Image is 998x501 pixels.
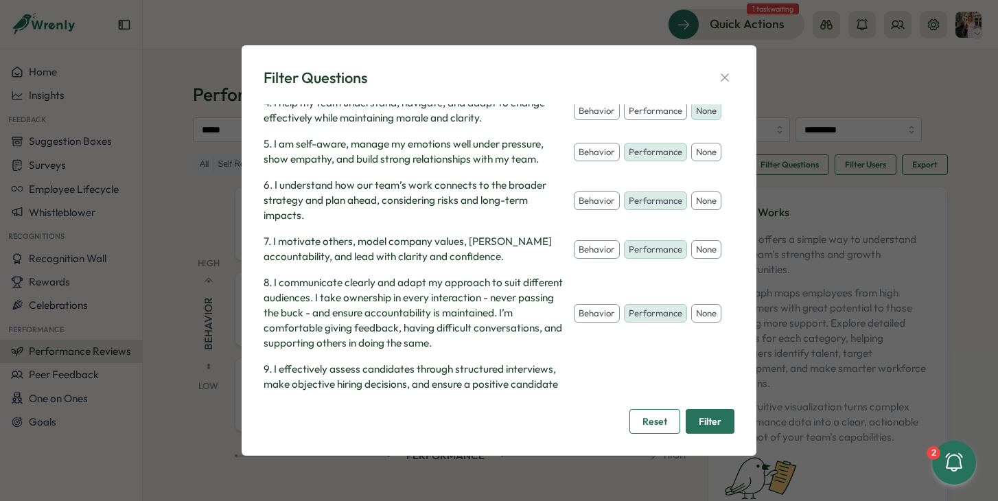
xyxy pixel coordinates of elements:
p: 6. I understand how our team’s work connects to the broader strategy and plan ahead, considering ... [264,178,568,223]
div: 2 [927,446,940,460]
button: performance [624,143,687,162]
p: 7. I motivate others, model company values, [PERSON_NAME] accountability, and lead with clarity a... [264,234,568,264]
button: behavior [574,143,620,162]
button: performance [624,191,687,211]
button: none [691,191,721,211]
button: none [691,143,721,162]
div: Filter Questions [264,67,367,89]
button: behavior [574,191,620,211]
span: Filter [699,410,721,433]
button: behavior [574,240,620,259]
span: Reset [642,410,667,433]
p: 9. I effectively assess candidates through structured interviews, make objective hiring decisions... [264,362,568,452]
p: 8. I communicate clearly and adapt my approach to suit different audiences. I take ownership in e... [264,275,568,351]
button: Filter [686,409,734,434]
button: performance [624,240,687,259]
p: 4. I help my team understand, navigate, and adapt to change effectively while maintaining morale ... [264,95,568,126]
button: none [691,240,721,259]
button: Reset [629,409,680,434]
p: 5. I am self-aware, manage my emotions well under pressure, show empathy, and build strong relati... [264,137,568,167]
button: behavior [574,304,620,323]
button: performance [624,102,687,121]
button: 2 [932,441,976,485]
button: none [691,102,721,121]
button: none [691,304,721,323]
button: performance [624,304,687,323]
button: behavior [574,102,620,121]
